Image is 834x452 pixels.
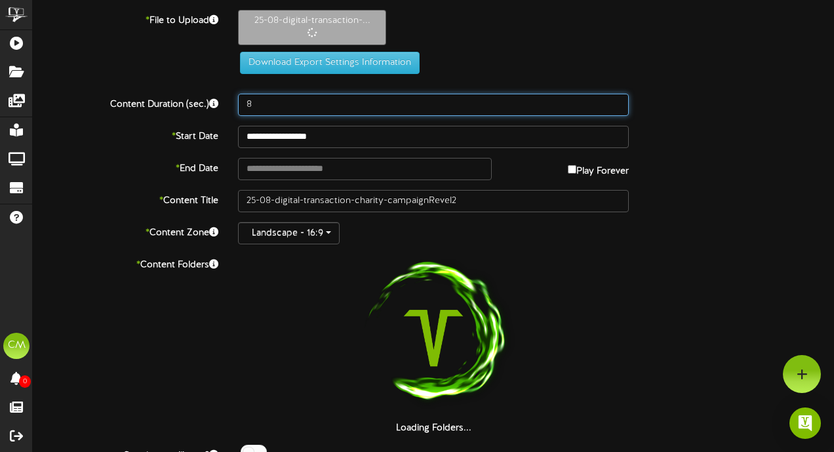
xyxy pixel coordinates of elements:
label: File to Upload [23,10,228,28]
label: Content Duration (sec.) [23,94,228,111]
button: Download Export Settings Information [240,52,420,74]
button: Landscape - 16:9 [238,222,340,244]
div: CM [3,333,30,359]
input: Play Forever [568,165,576,174]
label: End Date [23,158,228,176]
label: Start Date [23,126,228,143]
strong: Loading Folders... [396,423,471,433]
label: Content Folders [23,254,228,272]
input: Title of this Content [238,190,629,212]
label: Content Zone [23,222,228,240]
label: Content Title [23,190,228,208]
a: Download Export Settings Information [233,58,420,67]
div: Open Intercom Messenger [789,407,821,439]
label: Play Forever [568,158,629,178]
img: loading-spinner-1.png [349,254,517,422]
span: 0 [19,375,31,388]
